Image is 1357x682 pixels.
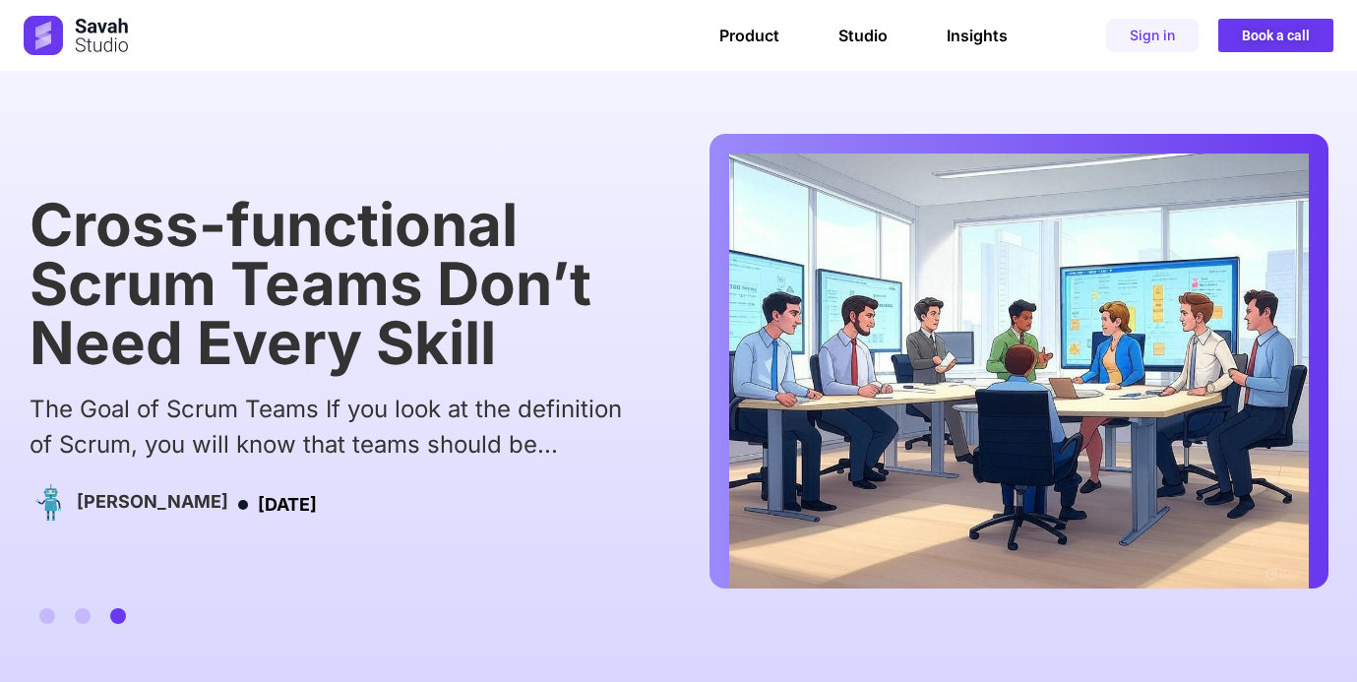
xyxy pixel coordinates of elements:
span: Book a call [1242,29,1310,42]
span: Go to slide 1 [39,608,55,624]
img: Agile Shared Services Team [729,154,1309,589]
span: Go to slide 2 [75,608,91,624]
h4: [PERSON_NAME] [77,491,228,513]
span: Go to slide 3 [110,608,126,624]
a: Insights [947,26,1008,45]
iframe: Chat Widget [1259,588,1357,682]
div: 3 / 3 [30,134,1328,589]
span: Sign in [1130,29,1175,42]
img: Picture of Emerson Cole [30,482,69,522]
a: Studio [838,26,888,45]
div: The Goal of Scrum Teams If you look at the definition of Scrum, you will know that teams should b... [30,392,647,463]
nav: Menu [719,26,1008,45]
h1: Cross-functional Scrum Teams Don’t Need Every Skill [30,195,647,372]
a: Book a call [1218,19,1333,52]
time: [DATE] [258,494,317,515]
a: Product [719,26,779,45]
a: Sign in [1106,19,1199,52]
